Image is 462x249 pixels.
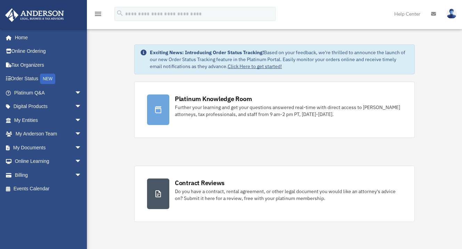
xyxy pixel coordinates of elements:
[134,82,415,138] a: Platinum Knowledge Room Further your learning and get your questions answered real-time with dire...
[175,179,225,187] div: Contract Reviews
[150,49,264,56] strong: Exciting News: Introducing Order Status Tracking!
[5,44,92,58] a: Online Ordering
[5,86,92,100] a: Platinum Q&Aarrow_drop_down
[75,155,89,169] span: arrow_drop_down
[75,168,89,182] span: arrow_drop_down
[75,86,89,100] span: arrow_drop_down
[5,100,92,114] a: Digital Productsarrow_drop_down
[94,12,102,18] a: menu
[150,49,409,70] div: Based on your feedback, we're thrilled to announce the launch of our new Order Status Tracking fe...
[5,168,92,182] a: Billingarrow_drop_down
[5,127,92,141] a: My Anderson Teamarrow_drop_down
[175,188,402,202] div: Do you have a contract, rental agreement, or other legal document you would like an attorney's ad...
[5,182,92,196] a: Events Calendar
[5,155,92,168] a: Online Learningarrow_drop_down
[5,58,92,72] a: Tax Organizers
[134,166,415,222] a: Contract Reviews Do you have a contract, rental agreement, or other legal document you would like...
[5,113,92,127] a: My Entitiesarrow_drop_down
[5,72,92,86] a: Order StatusNEW
[94,10,102,18] i: menu
[75,141,89,155] span: arrow_drop_down
[446,9,457,19] img: User Pic
[5,31,89,44] a: Home
[116,9,124,17] i: search
[3,8,66,22] img: Anderson Advisors Platinum Portal
[175,94,252,103] div: Platinum Knowledge Room
[5,141,92,155] a: My Documentsarrow_drop_down
[228,63,282,69] a: Click Here to get started!
[75,100,89,114] span: arrow_drop_down
[75,127,89,141] span: arrow_drop_down
[75,113,89,127] span: arrow_drop_down
[40,74,55,84] div: NEW
[175,104,402,118] div: Further your learning and get your questions answered real-time with direct access to [PERSON_NAM...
